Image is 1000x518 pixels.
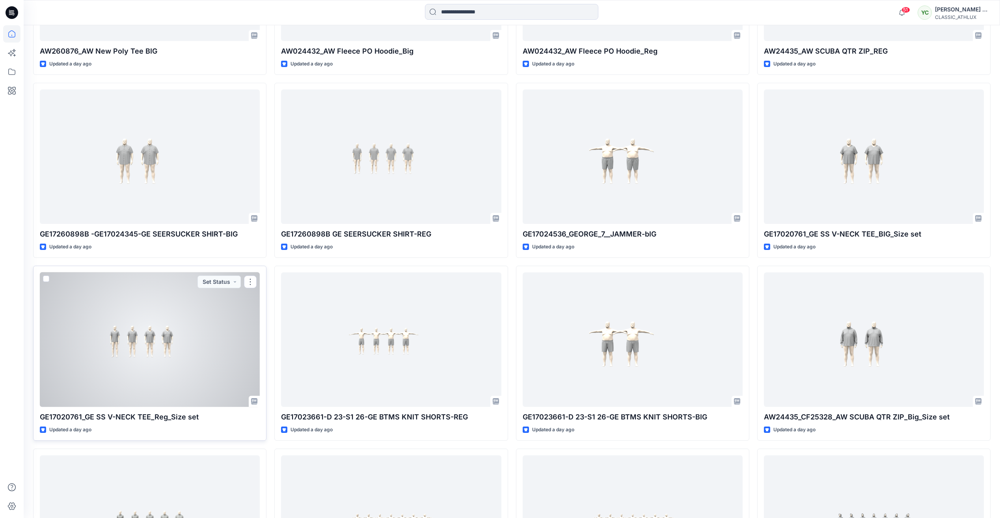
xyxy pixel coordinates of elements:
p: Updated a day ago [532,243,574,251]
div: [PERSON_NAME] Cfai [935,5,990,14]
p: Updated a day ago [49,60,91,68]
p: Updated a day ago [291,426,333,434]
p: Updated a day ago [532,426,574,434]
p: Updated a day ago [532,60,574,68]
p: Updated a day ago [291,243,333,251]
p: Updated a day ago [291,60,333,68]
a: AW24435_CF25328_AW SCUBA QTR ZIP_Big_Size set [764,272,984,407]
div: CLASSIC_ATHLUX [935,14,990,20]
p: Updated a day ago [49,426,91,434]
p: AW024432_AW Fleece PO Hoodie_Reg [523,46,743,57]
p: GE17020761_GE SS V-NECK TEE_Reg_Size set [40,412,260,423]
div: YC [918,6,932,20]
p: GE17023661-D 23-S1 26-GE BTMS KNIT SHORTS-BIG [523,412,743,423]
p: AW260876_AW New Poly Tee BIG [40,46,260,57]
a: GE17023661-D 23-S1 26-GE BTMS KNIT SHORTS-REG [281,272,501,407]
a: GE17020761_GE SS V-NECK TEE_Reg_Size set [40,272,260,407]
p: GE17024536_GEORGE_7__JAMMER-bIG [523,229,743,240]
p: Updated a day ago [49,243,91,251]
p: Updated a day ago [773,426,816,434]
p: GE17023661-D 23-S1 26-GE BTMS KNIT SHORTS-REG [281,412,501,423]
p: Updated a day ago [773,243,816,251]
p: GE17260898B GE SEERSUCKER SHIRT-REG [281,229,501,240]
p: AW24435_CF25328_AW SCUBA QTR ZIP_Big_Size set [764,412,984,423]
p: Updated a day ago [773,60,816,68]
a: GE17260898B GE SEERSUCKER SHIRT-REG [281,89,501,224]
span: 51 [901,7,910,13]
p: AW024432_AW Fleece PO Hoodie_Big [281,46,501,57]
a: GE17024536_GEORGE_7__JAMMER-bIG [523,89,743,224]
p: GE17260898B -GE17024345-GE SEERSUCKER SHIRT-BIG [40,229,260,240]
a: GE17023661-D 23-S1 26-GE BTMS KNIT SHORTS-BIG [523,272,743,407]
p: GE17020761_GE SS V-NECK TEE_BIG_Size set [764,229,984,240]
a: GE17020761_GE SS V-NECK TEE_BIG_Size set [764,89,984,224]
p: AW24435_AW SCUBA QTR ZIP_REG [764,46,984,57]
a: GE17260898B -GE17024345-GE SEERSUCKER SHIRT-BIG [40,89,260,224]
